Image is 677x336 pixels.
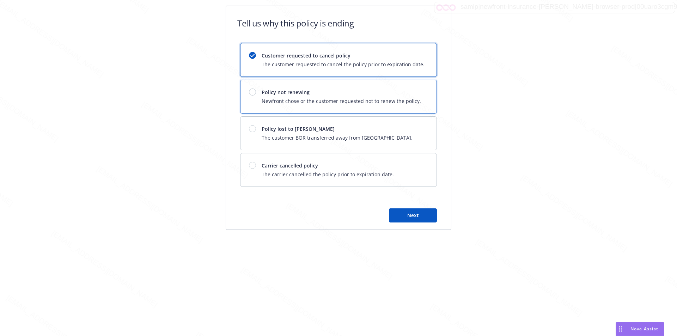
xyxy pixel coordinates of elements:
[262,97,421,105] span: Newfront chose or the customer requested not to renew the policy.
[262,88,421,96] span: Policy not renewing
[262,171,394,178] span: The carrier cancelled the policy prior to expiration date.
[262,61,425,68] span: The customer requested to cancel the policy prior to expiration date.
[616,322,625,336] div: Drag to move
[407,212,419,219] span: Next
[630,326,658,332] span: Nova Assist
[262,134,413,141] span: The customer BOR transferred away from [GEOGRAPHIC_DATA].
[262,162,394,169] span: Carrier cancelled policy
[262,125,413,133] span: Policy lost to [PERSON_NAME]
[616,322,664,336] button: Nova Assist
[237,17,354,29] h1: Tell us why this policy is ending
[389,208,437,222] button: Next
[262,52,425,59] span: Customer requested to cancel policy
